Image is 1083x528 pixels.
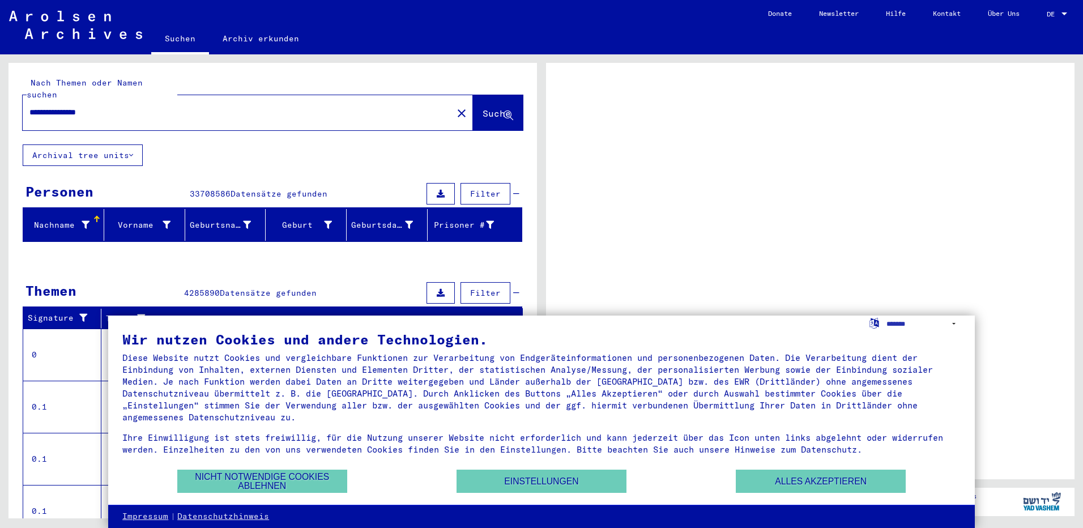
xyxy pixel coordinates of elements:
div: Geburtsdatum [351,216,427,234]
mat-label: Nach Themen oder Namen suchen [27,78,143,100]
span: Filter [470,189,501,199]
mat-icon: close [455,107,468,120]
span: Filter [470,288,501,298]
button: Filter [461,282,510,304]
span: Datensätze gefunden [220,288,317,298]
mat-header-cell: Nachname [23,209,104,241]
span: Suche [483,108,511,119]
button: Alles akzeptieren [736,470,906,493]
div: Nachname [28,219,89,231]
button: Nicht notwendige Cookies ablehnen [177,470,347,493]
button: Suche [473,95,523,130]
div: Prisoner # [432,219,494,231]
div: Nachname [28,216,104,234]
span: Datensätze gefunden [231,189,327,199]
div: Signature [28,309,104,327]
mat-header-cell: Geburtsdatum [347,209,428,241]
mat-header-cell: Geburtsname [185,209,266,241]
div: Geburtsdatum [351,219,413,231]
button: Clear [450,101,473,124]
div: Ihre Einwilligung ist stets freiwillig, für die Nutzung unserer Website nicht erforderlich und ka... [122,432,961,455]
div: Titel [106,309,511,327]
button: Einstellungen [457,470,626,493]
mat-header-cell: Vorname [104,209,185,241]
a: Archiv erkunden [209,25,313,52]
a: Datenschutzhinweis [177,511,269,522]
a: Suchen [151,25,209,54]
span: 4285890 [184,288,220,298]
mat-header-cell: Geburt‏ [266,209,347,241]
div: Geburt‏ [270,216,346,234]
td: 0.1 [23,433,101,485]
div: Personen [25,181,93,202]
select: Sprache auswählen [886,316,961,332]
span: DE [1047,10,1059,18]
div: Geburtsname [190,219,251,231]
div: Prisoner # [432,216,508,234]
td: 0.1 [23,381,101,433]
div: Vorname [109,219,170,231]
span: 33708586 [190,189,231,199]
img: Arolsen_neg.svg [9,11,142,39]
button: Filter [461,183,510,205]
label: Sprache auswählen [868,317,880,328]
div: Signature [28,312,92,324]
div: Wir nutzen Cookies und andere Technologien. [122,333,961,346]
div: Geburtsname [190,216,266,234]
img: yv_logo.png [1021,487,1063,516]
div: Vorname [109,216,185,234]
mat-header-cell: Prisoner # [428,209,522,241]
div: Diese Website nutzt Cookies und vergleichbare Funktionen zur Verarbeitung von Endgeräteinformatio... [122,352,961,423]
div: Themen [25,280,76,301]
div: Titel [106,313,500,325]
a: Impressum [122,511,168,522]
div: Geburt‏ [270,219,332,231]
button: Archival tree units [23,144,143,166]
td: 0 [23,329,101,381]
